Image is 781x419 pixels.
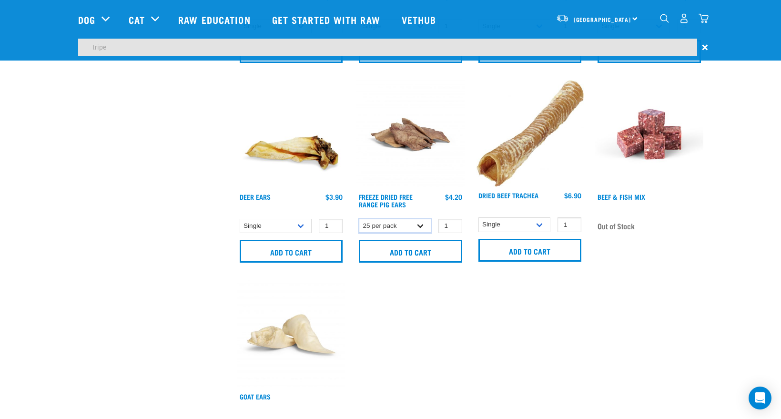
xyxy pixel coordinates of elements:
a: Dog [78,12,95,27]
a: Cat [129,12,145,27]
div: $4.20 [445,193,462,201]
a: Freeze Dried Free Range Pig Ears [359,195,413,206]
input: Add to cart [240,240,343,263]
div: $6.90 [564,192,581,199]
input: 1 [319,219,343,234]
span: Out of Stock [598,219,635,233]
img: user.png [679,13,689,23]
div: Open Intercom Messenger [749,387,771,409]
a: Deer Ears [240,195,271,198]
img: home-icon-1@2x.png [660,14,669,23]
a: Dried Beef Trachea [478,194,538,197]
input: Add to cart [478,239,582,262]
div: $3.90 [325,193,343,201]
input: Search... [78,39,697,56]
img: home-icon@2x.png [699,13,709,23]
a: Get started with Raw [263,0,392,39]
span: [GEOGRAPHIC_DATA] [574,18,631,21]
img: Pigs Ears [356,80,465,188]
input: 1 [558,217,581,232]
img: Goat Ears [237,280,345,388]
input: 1 [438,219,462,234]
span: × [702,39,708,56]
img: van-moving.png [556,14,569,22]
input: Add to cart [359,240,462,263]
img: Trachea [476,80,584,187]
a: Goat Ears [240,395,271,398]
img: A Deer Ear Treat For Pets [237,80,345,188]
a: Beef & Fish Mix [598,195,645,198]
img: Beef Mackerel 1 [595,80,703,188]
a: Vethub [392,0,448,39]
a: Raw Education [169,0,262,39]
